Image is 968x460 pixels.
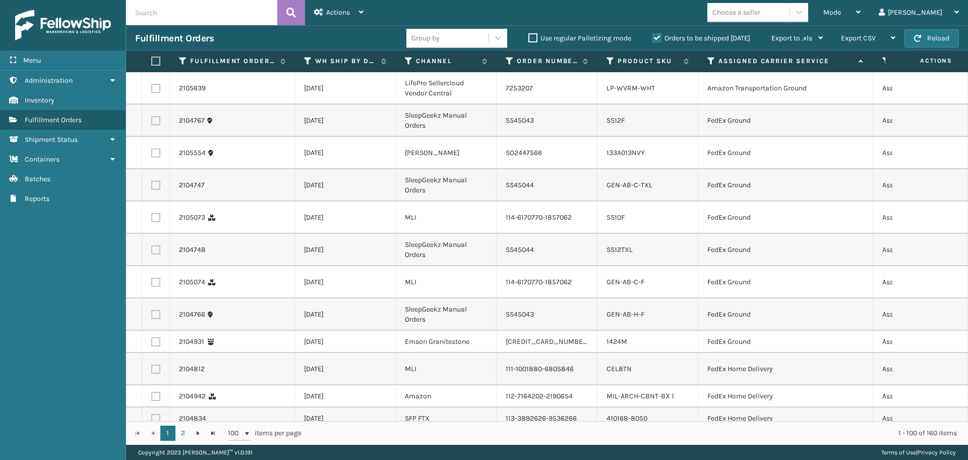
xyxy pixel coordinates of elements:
a: SS12F [607,116,625,125]
label: WH Ship By Date [315,57,376,66]
span: Export CSV [841,34,876,42]
td: MLI [396,353,497,385]
td: SO2447566 [497,137,597,169]
td: FedEx Ground [698,331,873,353]
td: FedEx Home Delivery [698,353,873,385]
td: [DATE] [295,266,396,298]
span: Actions [326,8,350,17]
span: Actions [888,53,958,69]
span: Fulfillment Orders [25,116,82,124]
a: 133A013NVY [607,148,645,157]
a: Go to the next page [191,426,206,441]
td: 111-1001880-6805846 [497,353,597,385]
td: Emson Granitestone [396,331,497,353]
td: SleepGeekz Manual Orders [396,298,497,331]
a: 2105639 [179,83,206,93]
a: 2104812 [179,364,205,374]
td: [CREDIT_CARD_NUMBER] [497,331,597,353]
td: LifePro Sellercloud Vendor Central [396,72,497,105]
img: logo [15,10,111,40]
label: Assigned Carrier Service [718,57,854,66]
a: GEN-AB-C-F [607,278,644,286]
a: 2104748 [179,245,206,255]
div: 1 - 100 of 160 items [316,428,957,438]
a: 410168-8050 [607,414,647,423]
p: Copyright 2023 [PERSON_NAME]™ v 1.0.191 [138,445,253,460]
a: 2104931 [179,337,204,347]
td: [DATE] [295,385,396,407]
a: GEN-AB-C-TXL [607,181,652,189]
span: 100 [228,428,243,438]
span: Go to the next page [194,429,202,437]
td: [DATE] [295,169,396,201]
a: 2104942 [179,391,206,401]
td: MLI [396,266,497,298]
td: SS45043 [497,105,597,137]
span: Administration [25,76,73,85]
td: 113-3892626-9536266 [497,407,597,430]
td: 114-6170770-1857062 [497,201,597,234]
td: FedEx Ground [698,137,873,169]
td: [PERSON_NAME] [396,137,497,169]
td: [DATE] [295,234,396,266]
a: 2104766 [179,310,205,320]
td: [DATE] [295,298,396,331]
span: Export to .xls [771,34,812,42]
span: Go to the last page [209,429,217,437]
td: 114-6170770-1857062 [497,266,597,298]
span: Containers [25,155,59,164]
td: [DATE] [295,137,396,169]
td: SleepGeekz Manual Orders [396,105,497,137]
a: 2105073 [179,213,205,223]
a: Privacy Policy [918,449,956,456]
td: FedEx Ground [698,169,873,201]
a: Go to the last page [206,426,221,441]
td: [DATE] [295,407,396,430]
span: Inventory [25,96,54,105]
td: Amazon Transportation Ground [698,72,873,105]
td: MLI [396,201,497,234]
button: Reload [904,29,959,47]
td: [DATE] [295,201,396,234]
a: MIL-ARCH-CBNT-BX 1 [607,392,674,400]
td: [DATE] [295,105,396,137]
div: | [881,445,956,460]
td: FedEx Home Delivery [698,407,873,430]
td: [DATE] [295,331,396,353]
label: Orders to be shipped [DATE] [652,34,750,42]
label: Channel [416,57,477,66]
label: Use regular Palletizing mode [528,34,631,42]
div: Choose a seller [712,7,760,18]
a: 2105074 [179,277,205,287]
label: Product SKU [618,57,679,66]
a: LP-WVRM-WHT [607,84,655,92]
h3: Fulfillment Orders [135,32,214,44]
label: Order Number [517,57,578,66]
a: 2105554 [179,148,206,158]
td: FedEx Ground [698,201,873,234]
span: Menu [23,56,41,65]
td: FedEx Ground [698,234,873,266]
td: SS45044 [497,169,597,201]
td: [DATE] [295,353,396,385]
td: SS45043 [497,298,597,331]
a: SS12TXL [607,245,633,254]
td: SS45044 [497,234,597,266]
a: CEL8TN [607,365,632,373]
a: 1424M [607,337,627,346]
a: 2104834 [179,414,206,424]
a: 1 [160,426,175,441]
span: Batches [25,175,50,183]
span: Reports [25,194,49,203]
a: SS10F [607,213,625,222]
label: Fulfillment Order Id [190,57,275,66]
td: 7253207 [497,72,597,105]
td: FedEx Ground [698,298,873,331]
a: Terms of Use [881,449,916,456]
td: [DATE] [295,72,396,105]
td: Amazon [396,385,497,407]
a: 2104767 [179,116,205,126]
td: FedEx Home Delivery [698,385,873,407]
td: SleepGeekz Manual Orders [396,169,497,201]
div: Group by [411,33,440,43]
